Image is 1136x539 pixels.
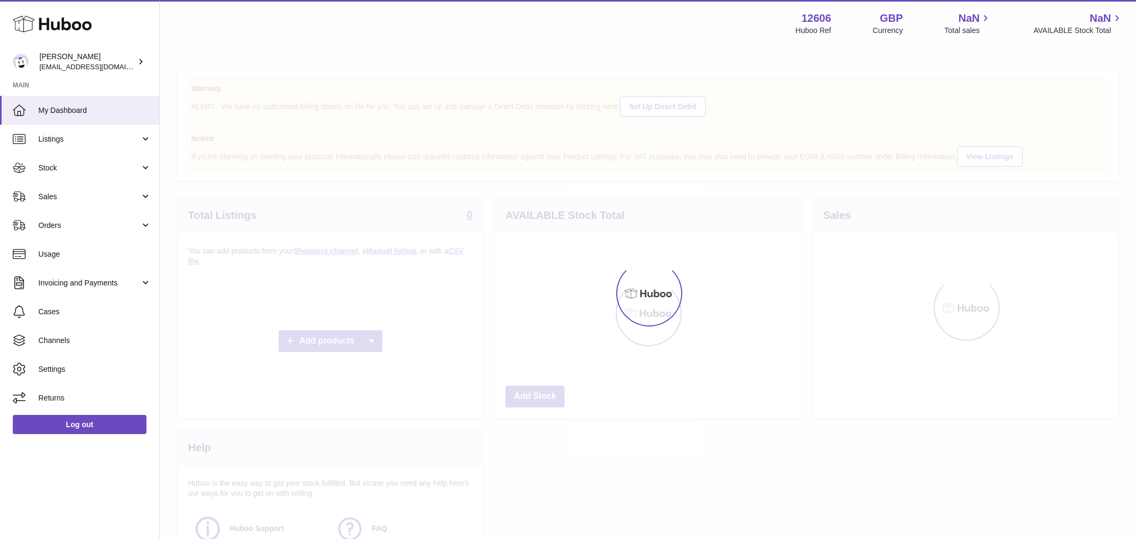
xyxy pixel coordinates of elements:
[38,364,151,374] span: Settings
[39,62,157,71] span: [EMAIL_ADDRESS][DOMAIN_NAME]
[1090,11,1111,26] span: NaN
[38,336,151,346] span: Channels
[1033,11,1123,36] a: NaN AVAILABLE Stock Total
[38,105,151,116] span: My Dashboard
[873,26,903,36] div: Currency
[39,52,135,72] div: [PERSON_NAME]
[944,11,992,36] a: NaN Total sales
[38,278,140,288] span: Invoicing and Payments
[38,393,151,403] span: Returns
[944,26,992,36] span: Total sales
[13,415,146,434] a: Log out
[38,249,151,259] span: Usage
[796,26,831,36] div: Huboo Ref
[38,163,140,173] span: Stock
[958,11,979,26] span: NaN
[1033,26,1123,36] span: AVAILABLE Stock Total
[802,11,831,26] strong: 12606
[38,220,140,231] span: Orders
[38,134,140,144] span: Listings
[38,307,151,317] span: Cases
[13,54,29,70] img: internalAdmin-12606@internal.huboo.com
[38,192,140,202] span: Sales
[880,11,903,26] strong: GBP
